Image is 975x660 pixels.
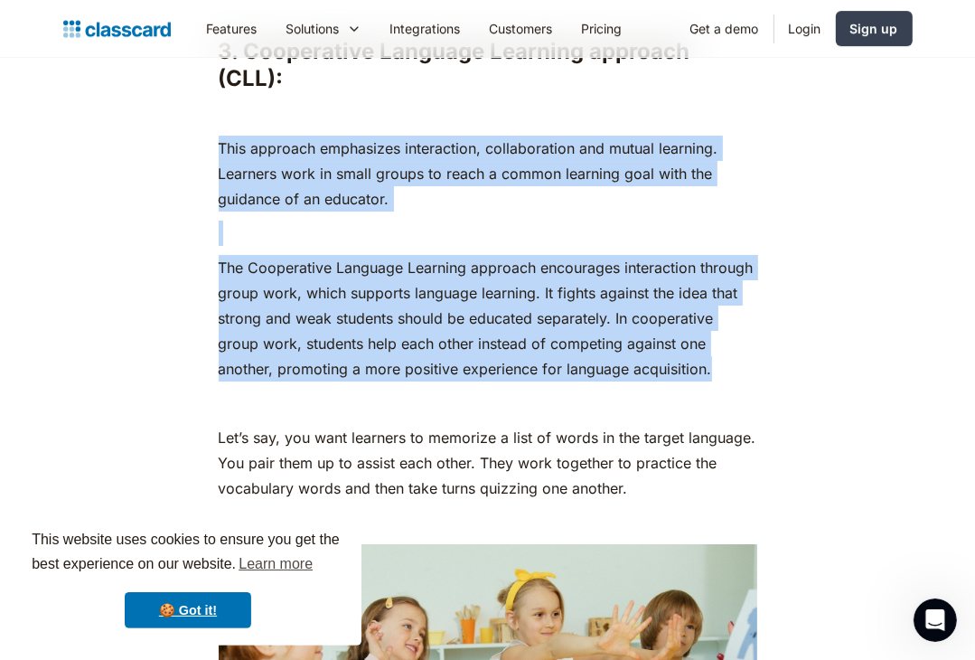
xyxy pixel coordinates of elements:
p: ‍ [219,510,757,535]
div: cookieconsent [14,512,361,646]
p: The Cooperative Language Learning approach encourages interaction through group work, which suppo... [219,255,757,382]
div: Sign up [850,19,898,38]
a: home [63,16,171,42]
p: Let’s say, you want learners to memorize a list of words in the target language. You pair them up... [219,425,757,501]
div: Solutions [286,19,340,38]
a: Pricing [567,8,637,49]
a: Login [774,8,836,49]
a: Get a demo [676,8,773,49]
p: ‍ [219,391,757,416]
span: This website uses cookies to ensure you get the best experience on our website. [32,529,344,578]
h3: : [219,38,757,92]
a: dismiss cookie message [125,592,251,628]
p: ‍ [219,221,757,246]
p: ‍ [219,101,757,127]
a: learn more about cookies [236,551,315,578]
p: This approach emphasizes interaction, collaboration and mutual learning. Learners work in small g... [219,136,757,212]
iframe: Intercom live chat [914,599,957,642]
a: Sign up [836,11,913,46]
strong: 3. Cooperative Language Learning approach (CLL) [219,38,690,91]
a: Features [192,8,272,49]
div: Solutions [272,8,376,49]
a: Customers [475,8,567,49]
a: Integrations [376,8,475,49]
